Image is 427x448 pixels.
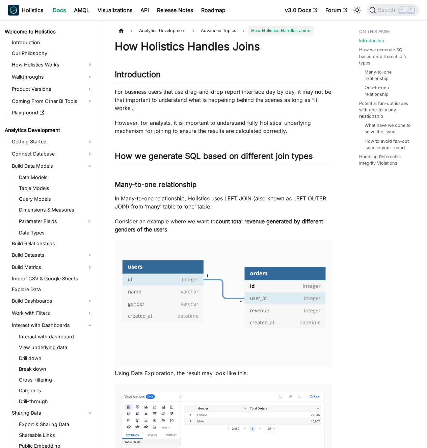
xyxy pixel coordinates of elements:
a: Many-to-one relationship [365,69,413,82]
a: Introduction [359,37,384,44]
a: Roadmap [197,5,230,16]
a: v3.0 Docs [281,5,321,16]
a: Explore Data [10,285,95,294]
button: Expand sidebar category 'Parameter Fields' [83,216,95,227]
a: Docs [49,5,70,16]
a: Export & Sharing Data [17,420,95,429]
a: Release Notes [153,5,197,16]
a: Sharing Data [10,408,95,418]
kbd: K [407,7,414,13]
a: Product Versions [10,84,95,94]
span: How Holistics Handles Joins [248,26,314,35]
p: For business users that use drag-and-drop report interface day by day, it may not be that importa... [115,88,332,112]
a: How Holistics Works [10,59,95,70]
a: What have we done to solve the issue [365,122,413,135]
nav: Breadcrumbs [115,26,332,35]
a: Coming From Other BI Tools [10,96,95,107]
a: Visualizations [94,5,136,16]
a: Introduction [10,38,95,47]
a: AMQL [70,5,94,16]
a: Date drills [17,386,95,395]
a: Welcome to Holistics [3,27,95,36]
a: Potential fan-out issues with one-to-many relationship [359,100,416,120]
a: Playground [10,108,95,117]
a: Import CSV & Google Sheets [10,274,95,283]
a: View underlying data [17,343,95,352]
a: Parameter Fields [17,216,83,227]
a: Table Models [17,184,95,193]
a: Build Datasets [10,250,95,260]
strong: count total revenue generated by different genders of the users [115,218,323,233]
kbd: ⌘ [399,7,406,13]
a: How to avoid fan-out issue in your report [365,138,413,151]
img: Holistics [8,5,19,16]
a: Build Data Models [10,161,95,171]
button: Search (Command+K) [367,4,419,16]
h3: Many-to-one relationship [115,180,332,189]
p: Consider an example where we want to . [115,217,332,233]
a: Forum [321,5,351,16]
a: Our Philosophy [10,49,95,58]
span: Advanced Topics [197,26,240,35]
a: Home page [115,26,128,35]
h1: How Holistics Handles Joins [115,40,332,53]
a: Handling Referential Integrity Violations [359,153,416,166]
a: How we generate SQL based on different join types [359,47,416,66]
a: Build Relationships [10,239,95,248]
span: Search [376,7,399,13]
a: Analytics Development [3,125,95,135]
b: Holistics [22,6,43,14]
a: Build Metrics [10,262,95,273]
a: Work with Filters [10,308,95,318]
a: Getting Started [10,136,95,147]
a: Drill down [17,354,95,363]
button: Switch between dark and light mode (currently light mode) [352,5,363,16]
a: Query Models [17,194,95,204]
a: Cross-filtering [17,375,95,385]
p: Using Data Exploration, the result may look like this: [115,369,332,377]
a: Walkthroughs [10,72,95,82]
a: Break down [17,364,95,374]
a: API [136,5,153,16]
p: However, for analysts, it is important to understand fully Holistics’ underlying mechanism for jo... [115,119,332,135]
a: Data Types [17,228,95,237]
p: In Many-to-one relationship, Holistics uses LEFT JOIN (also known as LEFT OUTER JOIN) from ‘many’... [115,194,332,211]
a: Shareable Links [17,430,95,440]
a: Connect Database [10,148,95,159]
a: One-to-one relationship [365,84,413,97]
h2: Introduction [115,69,332,82]
a: Data Models [17,173,95,182]
a: Dimensions & Measures [17,205,95,215]
a: Build Dashboards [10,296,95,306]
h2: How we generate SQL based on different join types [115,151,332,164]
a: HolisticsHolistics [8,5,43,16]
span: Analytics Development [136,26,189,35]
a: Drill-through [17,397,95,406]
a: Interact with Dashboards [10,320,95,331]
a: Interact with dashboard [17,332,95,341]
